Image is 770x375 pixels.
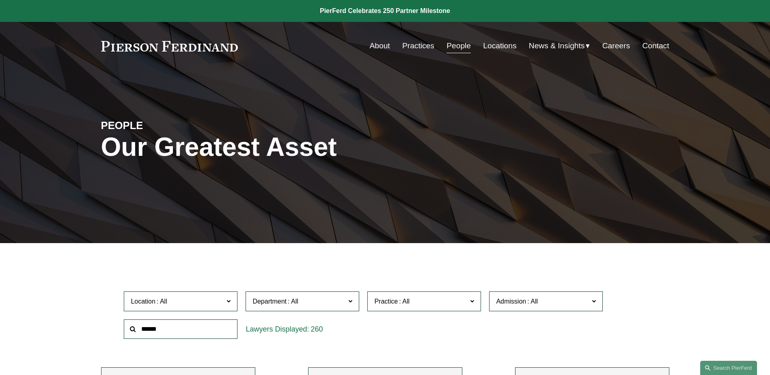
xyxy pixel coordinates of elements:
span: News & Insights [529,39,585,53]
a: Contact [642,38,669,54]
a: People [446,38,471,54]
a: Careers [602,38,630,54]
span: 260 [311,325,323,333]
h4: PEOPLE [101,119,243,132]
span: Location [131,298,155,305]
span: Practice [374,298,398,305]
a: Locations [483,38,516,54]
h1: Our Greatest Asset [101,132,480,162]
a: About [370,38,390,54]
span: Admission [496,298,526,305]
a: Search this site [700,361,757,375]
span: Department [252,298,287,305]
a: Practices [402,38,434,54]
a: folder dropdown [529,38,590,54]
